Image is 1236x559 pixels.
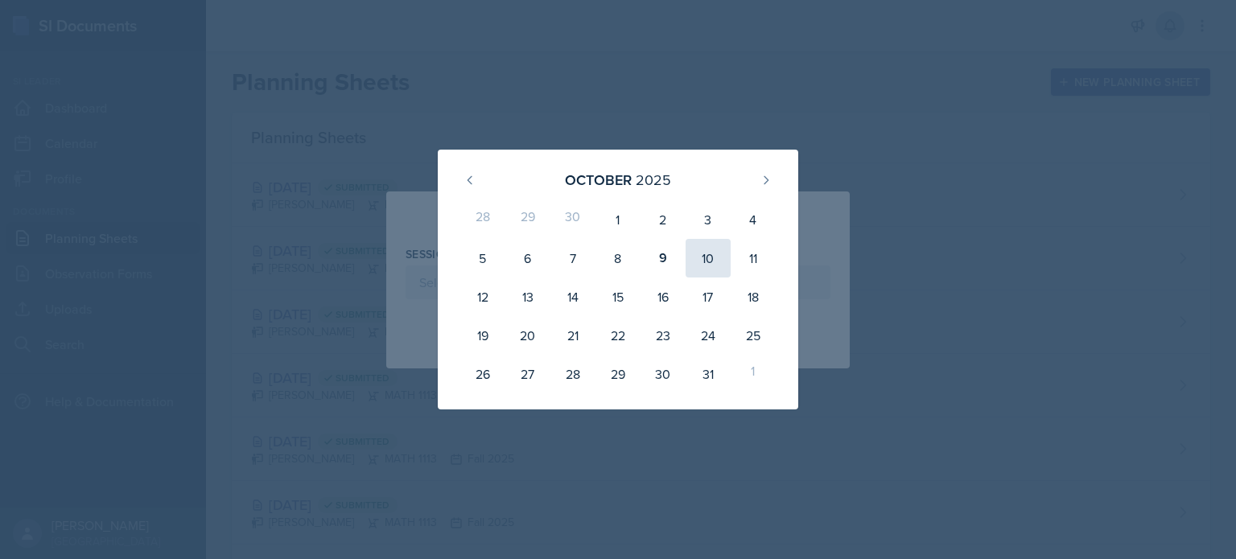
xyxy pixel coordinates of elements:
[641,239,686,277] div: 9
[686,277,731,316] div: 17
[505,200,550,239] div: 29
[686,316,731,355] div: 24
[595,355,641,393] div: 29
[460,316,505,355] div: 19
[460,239,505,277] div: 5
[550,200,595,239] div: 30
[505,239,550,277] div: 6
[636,169,671,191] div: 2025
[460,200,505,239] div: 28
[686,355,731,393] div: 31
[731,239,776,277] div: 11
[595,239,641,277] div: 8
[595,277,641,316] div: 15
[550,277,595,316] div: 14
[505,277,550,316] div: 13
[460,355,505,393] div: 26
[731,200,776,239] div: 4
[460,277,505,316] div: 12
[595,200,641,239] div: 1
[595,316,641,355] div: 22
[550,316,595,355] div: 21
[731,355,776,393] div: 1
[550,239,595,277] div: 7
[550,355,595,393] div: 28
[505,316,550,355] div: 20
[641,200,686,239] div: 2
[731,277,776,316] div: 18
[505,355,550,393] div: 27
[641,277,686,316] div: 16
[565,169,632,191] div: October
[686,239,731,277] div: 10
[731,316,776,355] div: 25
[641,355,686,393] div: 30
[686,200,731,239] div: 3
[641,316,686,355] div: 23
